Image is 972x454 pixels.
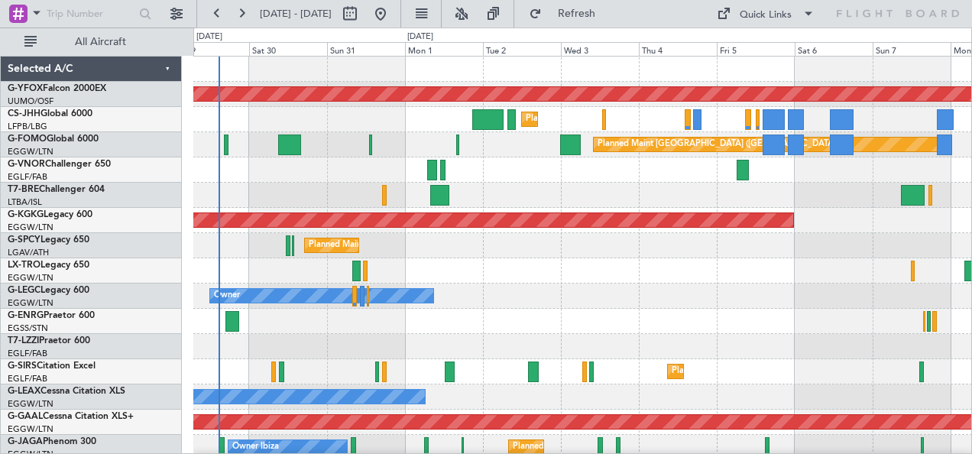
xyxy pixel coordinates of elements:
button: Quick Links [709,2,822,26]
a: LFPB/LBG [8,121,47,132]
a: LTBA/ISL [8,196,42,208]
span: G-LEAX [8,387,40,396]
a: LGAV/ATH [8,247,49,258]
span: G-VNOR [8,160,45,169]
a: LX-TROLegacy 650 [8,261,89,270]
div: Sun 7 [873,42,951,56]
a: EGGW/LTN [8,272,53,284]
a: EGGW/LTN [8,146,53,157]
div: [DATE] [196,31,222,44]
div: Sat 6 [795,42,873,56]
span: G-GAAL [8,412,43,421]
a: EGGW/LTN [8,423,53,435]
div: Planned Maint [GEOGRAPHIC_DATA] ([GEOGRAPHIC_DATA]) [672,360,912,383]
span: T7-LZZI [8,336,39,345]
div: Thu 4 [639,42,717,56]
span: G-KGKG [8,210,44,219]
div: Fri 29 [171,42,249,56]
div: Planned Maint [GEOGRAPHIC_DATA] ([GEOGRAPHIC_DATA]) [598,133,838,156]
span: G-FOMO [8,135,47,144]
a: G-KGKGLegacy 600 [8,210,92,219]
span: CS-JHH [8,109,40,118]
div: Fri 5 [717,42,795,56]
a: EGGW/LTN [8,398,53,410]
a: G-ENRGPraetor 600 [8,311,95,320]
a: G-SPCYLegacy 650 [8,235,89,245]
a: G-GAALCessna Citation XLS+ [8,412,134,421]
a: G-FOMOGlobal 6000 [8,135,99,144]
span: T7-BRE [8,185,39,194]
div: Owner [214,284,240,307]
a: EGGW/LTN [8,222,53,233]
a: EGLF/FAB [8,373,47,384]
a: UUMO/OSF [8,96,53,107]
a: EGSS/STN [8,323,48,334]
span: G-SPCY [8,235,40,245]
div: Planned Maint Athens ([PERSON_NAME] Intl) [309,234,484,257]
button: All Aircraft [17,30,166,54]
a: G-YFOXFalcon 2000EX [8,84,106,93]
div: Planned Maint [GEOGRAPHIC_DATA] ([GEOGRAPHIC_DATA]) [526,108,766,131]
span: LX-TRO [8,261,40,270]
span: [DATE] - [DATE] [260,7,332,21]
span: G-ENRG [8,311,44,320]
span: All Aircraft [40,37,161,47]
a: T7-LZZIPraetor 600 [8,336,90,345]
span: G-JAGA [8,437,43,446]
div: Mon 1 [405,42,483,56]
div: Sun 31 [327,42,405,56]
a: EGLF/FAB [8,171,47,183]
span: G-LEGC [8,286,40,295]
a: T7-BREChallenger 604 [8,185,105,194]
a: EGLF/FAB [8,348,47,359]
a: CS-JHHGlobal 6000 [8,109,92,118]
span: G-SIRS [8,362,37,371]
span: Refresh [545,8,609,19]
a: G-SIRSCitation Excel [8,362,96,371]
a: G-JAGAPhenom 300 [8,437,96,446]
input: Trip Number [47,2,134,25]
a: EGGW/LTN [8,297,53,309]
button: Refresh [522,2,614,26]
div: Tue 2 [483,42,561,56]
span: G-YFOX [8,84,43,93]
a: G-LEGCLegacy 600 [8,286,89,295]
div: Sat 30 [249,42,327,56]
div: Quick Links [740,8,792,23]
div: Wed 3 [561,42,639,56]
a: G-VNORChallenger 650 [8,160,111,169]
div: [DATE] [407,31,433,44]
a: G-LEAXCessna Citation XLS [8,387,125,396]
